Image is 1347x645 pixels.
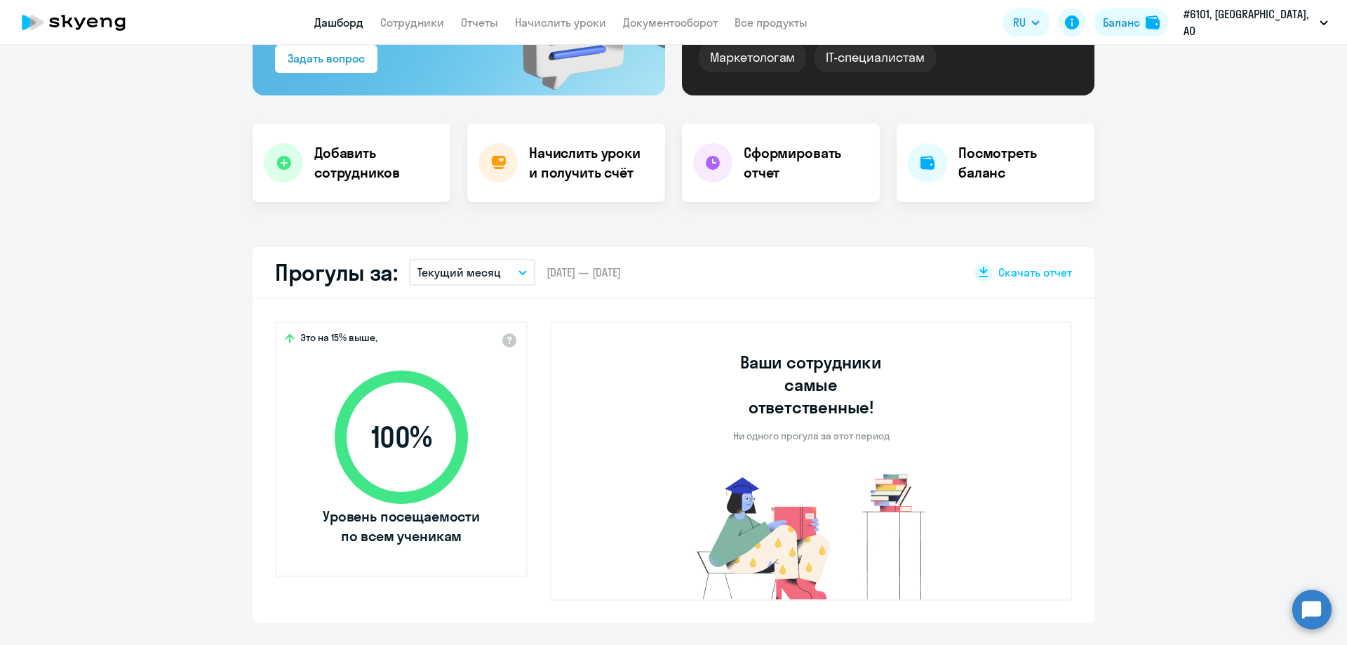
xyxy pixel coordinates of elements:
p: Текущий месяц [417,264,501,281]
a: Отчеты [461,15,498,29]
span: [DATE] — [DATE] [547,265,621,280]
h4: Посмотреть баланс [958,143,1083,182]
h3: Ваши сотрудники самые ответственные! [721,351,902,418]
a: Все продукты [735,15,807,29]
h4: Начислить уроки и получить счёт [529,143,651,182]
h4: Добавить сотрудников [314,143,439,182]
a: Начислить уроки [515,15,606,29]
span: RU [1013,14,1026,31]
a: Сотрудники [380,15,444,29]
button: RU [1003,8,1050,36]
span: Это на 15% выше, [300,331,377,348]
div: Задать вопрос [288,50,365,67]
span: Скачать отчет [998,265,1072,280]
button: Текущий месяц [409,259,535,286]
h2: Прогулы за: [275,258,398,286]
a: Документооборот [623,15,718,29]
h4: Сформировать отчет [744,143,869,182]
button: Задать вопрос [275,45,377,73]
div: Баланс [1103,14,1140,31]
p: #6101, [GEOGRAPHIC_DATA], АО [1184,6,1314,39]
div: IT-специалистам [815,43,935,72]
button: Балансbalance [1094,8,1168,36]
div: Маркетологам [699,43,806,72]
p: Ни одного прогула за этот период [733,430,890,442]
img: no-truants [671,470,952,599]
button: #6101, [GEOGRAPHIC_DATA], АО [1177,6,1335,39]
span: Уровень посещаемости по всем ученикам [321,507,482,546]
a: Дашборд [314,15,363,29]
img: balance [1146,15,1160,29]
span: 100 % [321,420,482,454]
